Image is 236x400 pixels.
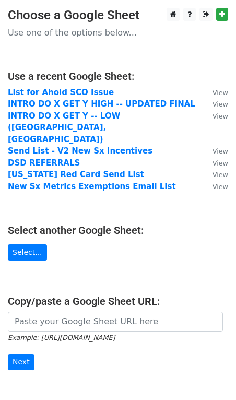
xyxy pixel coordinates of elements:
small: View [213,171,228,179]
input: Next [8,354,34,370]
a: View [202,158,228,168]
small: View [213,100,228,108]
a: View [202,182,228,191]
a: View [202,99,228,109]
h4: Copy/paste a Google Sheet URL: [8,295,228,308]
a: View [202,170,228,179]
a: Select... [8,244,47,261]
small: View [213,183,228,191]
a: INTRO DO X GET Y -- LOW ([GEOGRAPHIC_DATA], [GEOGRAPHIC_DATA]) [8,111,120,144]
a: Send List - V2 New Sx Incentives [8,146,152,156]
a: View [202,111,228,121]
a: View [202,146,228,156]
a: View [202,88,228,97]
small: View [213,159,228,167]
small: View [213,147,228,155]
h4: Select another Google Sheet: [8,224,228,237]
input: Paste your Google Sheet URL here [8,312,223,332]
p: Use one of the options below... [8,27,228,38]
a: INTRO DO X GET Y HIGH -- UPDATED FINAL [8,99,195,109]
small: View [213,112,228,120]
a: New Sx Metrics Exemptions Email List [8,182,176,191]
small: Example: [URL][DOMAIN_NAME] [8,334,115,342]
small: View [213,89,228,97]
h3: Choose a Google Sheet [8,8,228,23]
a: [US_STATE] Red Card Send List [8,170,144,179]
a: List for Ahold SCO Issue [8,88,114,97]
a: DSD REFERRALS [8,158,80,168]
h4: Use a recent Google Sheet: [8,70,228,83]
